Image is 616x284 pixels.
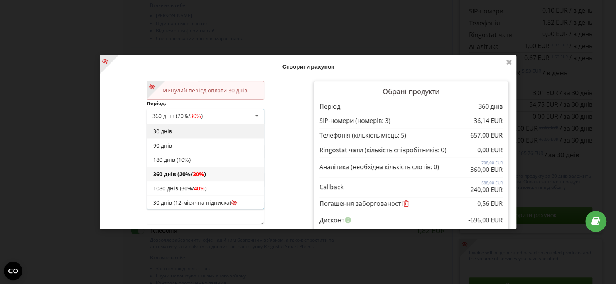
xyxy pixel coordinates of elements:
p: 657,00 EUR [470,131,503,140]
p: Ringostat чати (кількість співробітників: 0) [319,145,446,154]
h4: Створити рахунок [108,63,508,70]
button: Open CMP widget [4,262,22,280]
p: Минулий період оплати 30 днів [154,87,256,94]
p: 0,00 EUR [477,145,503,154]
s: 20% [177,112,188,119]
label: Період: [146,100,264,107]
span: 40% [194,184,204,192]
s: 30% [181,184,192,192]
div: -696,00 EUR [468,212,503,227]
p: Телефонія (кількість місць: 5) [319,131,406,140]
p: 36,14 EUR [474,116,503,125]
p: Обрані продукти [319,87,503,97]
div: Погашення заборгованості [319,200,503,207]
span: 30% [190,112,201,119]
p: 588,00 EUR [470,180,503,185]
span: 30% [192,170,204,177]
p: Аналітика (необхідна кількість слотів: 0) [319,163,439,171]
p: SIP-номери (номерів: 3) [319,116,390,125]
p: Період [319,102,340,111]
div: 290,08 EUR [470,227,503,242]
div: 180 днів (10%) [147,152,263,166]
div: Бонус [319,227,503,242]
p: 360 днів [478,102,503,111]
div: 30 днів (12-місячна підписка) [147,195,263,209]
div: 1080 днів ( / ) [147,181,263,195]
div: 360 днів ( / ) [147,166,263,181]
p: Callback [319,183,343,192]
p: 240,00 EUR [470,185,503,194]
div: Дисконт [319,212,503,227]
s: 20% [179,170,190,177]
p: 360,00 EUR [470,165,503,174]
div: 360 днів ( / ) [152,113,202,118]
p: 708,00 EUR [470,160,503,165]
div: 30 днів [147,124,263,138]
div: 0,56 EUR [477,200,503,207]
div: 90 днів [147,138,263,152]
